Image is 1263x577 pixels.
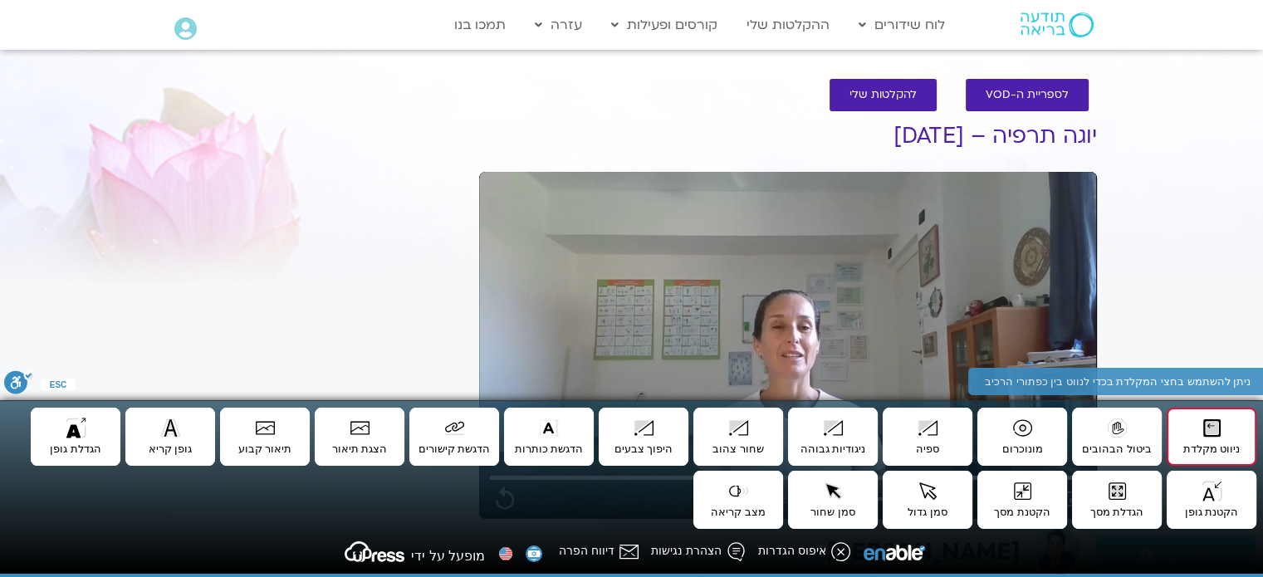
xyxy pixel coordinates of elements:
[693,408,783,466] button: שחור צהוב
[738,9,838,41] a: ההקלטות שלי
[31,408,120,466] button: הגדלת גופן
[849,89,917,101] span: להקלטות שלי
[788,408,878,466] button: ניגודיות גבוהה
[986,89,1069,101] span: לספריית ה-VOD
[883,408,972,466] button: ספיה
[336,547,487,565] a: מופעל על ידי
[1072,471,1162,529] button: הגדלת מסך
[693,471,783,529] button: מצב קריאה
[526,9,590,41] a: עזרה
[1167,408,1256,466] button: ניווט מקלדת
[446,9,514,41] a: תמכו בנו
[830,79,937,111] a: להקלטות שלי
[883,471,972,529] button: סמן גדול
[603,9,726,41] a: קורסים ופעילות
[125,408,215,466] button: גופן קריא
[1021,12,1094,37] img: תודעה בריאה
[966,79,1089,111] a: לספריית ה-VOD
[1167,471,1256,529] button: הקטנת גופן
[4,370,33,401] button: סרגל נגישות
[850,9,953,41] a: לוח שידורים
[977,408,1067,466] button: מונוכרום
[345,541,404,562] svg: uPress
[315,408,404,466] button: הצגת תיאור
[649,540,748,568] button: הצהרת נגישות
[559,544,619,557] span: דיווח הפרה
[758,544,830,557] span: איפוס הגדרות
[788,471,878,529] button: סמן שחור
[557,540,641,568] button: דיווח הפרה
[977,471,1067,529] button: הקטנת מסך
[220,408,310,466] button: תיאור קבוע
[599,408,688,466] button: היפוך צבעים
[1072,408,1162,466] button: ביטול הבהובים
[651,544,726,557] span: הצהרת נגישות
[479,124,1097,149] h1: יוגה תרפיה – [DATE]
[862,550,927,568] a: Enable Website
[409,408,499,466] button: הדגשת קישורים
[756,540,853,568] button: איפוס הגדרות
[504,408,594,466] button: הדגשת כותרות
